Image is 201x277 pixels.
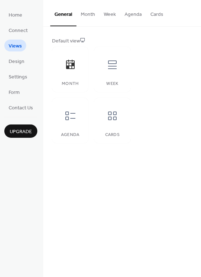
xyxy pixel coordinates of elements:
span: Contact Us [9,104,33,112]
span: Upgrade [10,128,32,136]
a: Form [4,86,24,98]
div: Default view [52,37,191,45]
a: Views [4,40,26,51]
span: Design [9,58,24,65]
a: Settings [4,71,32,82]
div: Week [101,81,123,86]
a: Design [4,55,29,67]
button: Upgrade [4,124,37,138]
span: Views [9,42,22,50]
a: Connect [4,24,32,36]
a: Contact Us [4,101,37,113]
a: Home [4,9,27,21]
div: Agenda [59,132,81,137]
span: Connect [9,27,28,35]
span: Home [9,12,22,19]
div: Cards [101,132,123,137]
div: Month [59,81,81,86]
span: Settings [9,73,27,81]
span: Form [9,89,20,96]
